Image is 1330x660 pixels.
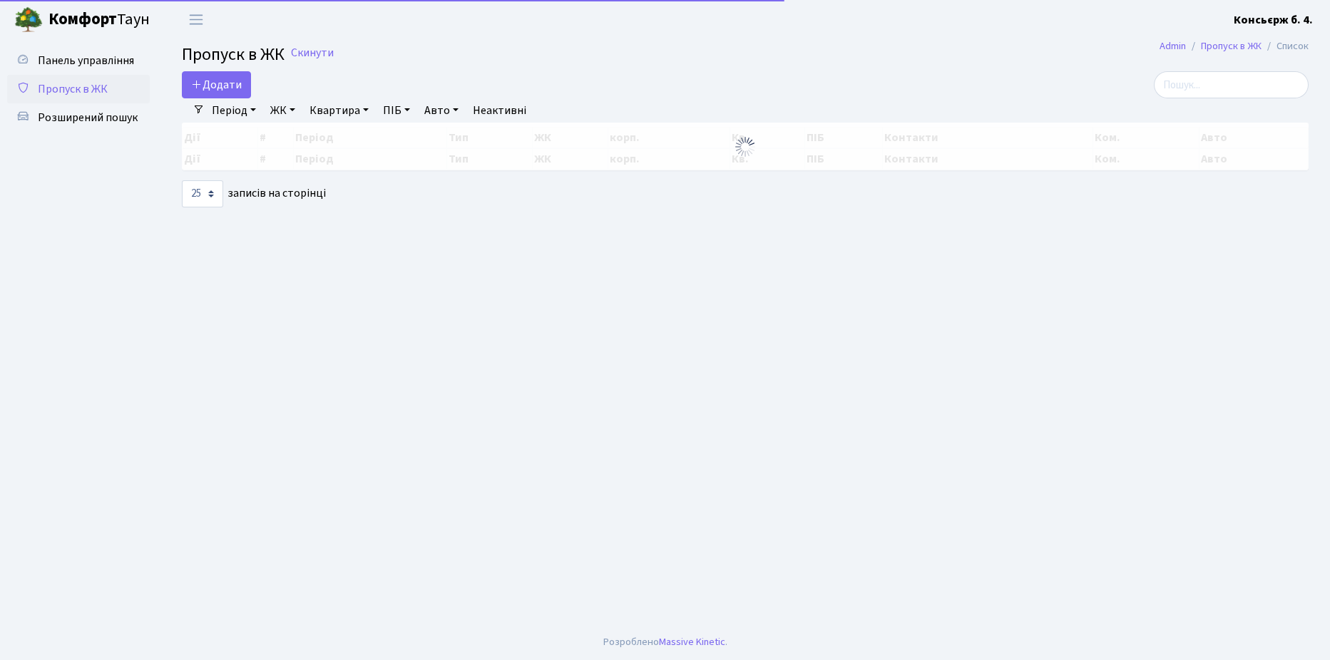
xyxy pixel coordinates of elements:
span: Розширений пошук [38,110,138,125]
a: Додати [182,71,251,98]
a: Консьєрж б. 4. [1234,11,1313,29]
a: ЖК [265,98,301,123]
a: Авто [419,98,464,123]
a: Квартира [304,98,374,123]
span: Панель управління [38,53,134,68]
li: Список [1262,38,1309,54]
a: Неактивні [467,98,532,123]
img: Обробка... [734,135,757,158]
span: Пропуск в ЖК [182,42,285,67]
span: Таун [48,8,150,32]
span: Додати [191,77,242,93]
input: Пошук... [1154,71,1309,98]
button: Переключити навігацію [178,8,214,31]
a: Панель управління [7,46,150,75]
select: записів на сторінці [182,180,223,207]
a: Період [206,98,262,123]
a: Пропуск в ЖК [1201,38,1262,53]
span: Пропуск в ЖК [38,81,108,97]
a: ПІБ [377,98,416,123]
nav: breadcrumb [1138,31,1330,61]
img: logo.png [14,6,43,34]
a: Admin [1160,38,1186,53]
a: Пропуск в ЖК [7,75,150,103]
div: Розроблено . [603,634,727,650]
b: Консьєрж б. 4. [1234,12,1313,28]
a: Розширений пошук [7,103,150,132]
b: Комфорт [48,8,117,31]
a: Скинути [291,46,334,60]
a: Massive Kinetic [659,634,725,649]
label: записів на сторінці [182,180,326,207]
